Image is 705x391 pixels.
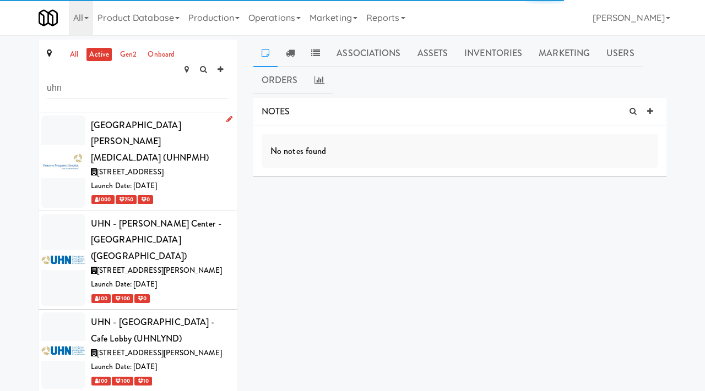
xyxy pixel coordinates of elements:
[97,167,164,177] span: [STREET_ADDRESS]
[91,195,115,204] span: 1000
[138,195,153,204] span: 0
[253,67,306,94] a: Orders
[91,294,111,303] span: 100
[47,78,229,98] input: Search site
[409,40,457,67] a: Assets
[39,113,237,211] li: [GEOGRAPHIC_DATA][PERSON_NAME][MEDICAL_DATA] (UHNPMH)[STREET_ADDRESS]Launch Date: [DATE] 1000 250 0
[530,40,598,67] a: Marketing
[91,314,229,346] div: UHN - [GEOGRAPHIC_DATA] - Cafe Lobby (UHNLYND)
[134,377,152,386] span: 10
[91,179,229,193] div: Launch Date: [DATE]
[91,360,229,374] div: Launch Date: [DATE]
[39,8,58,27] img: Micromart
[112,294,133,303] span: 100
[91,278,229,291] div: Launch Date: [DATE]
[116,195,137,204] span: 250
[86,48,112,62] a: active
[262,134,658,168] div: No notes found
[145,48,177,62] a: onboard
[117,48,139,62] a: gen2
[97,265,222,276] span: [STREET_ADDRESS][PERSON_NAME]
[262,105,290,118] span: NOTES
[67,48,81,62] a: all
[91,117,229,166] div: [GEOGRAPHIC_DATA][PERSON_NAME][MEDICAL_DATA] (UHNPMH)
[112,377,133,386] span: 100
[456,40,530,67] a: Inventories
[328,40,409,67] a: Associations
[91,216,229,265] div: UHN - [PERSON_NAME] Center - [GEOGRAPHIC_DATA] ([GEOGRAPHIC_DATA])
[97,348,222,358] span: [STREET_ADDRESS][PERSON_NAME]
[39,211,237,310] li: UHN - [PERSON_NAME] Center - [GEOGRAPHIC_DATA] ([GEOGRAPHIC_DATA])[STREET_ADDRESS][PERSON_NAME]La...
[91,377,111,386] span: 100
[598,40,643,67] a: Users
[134,294,150,303] span: 0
